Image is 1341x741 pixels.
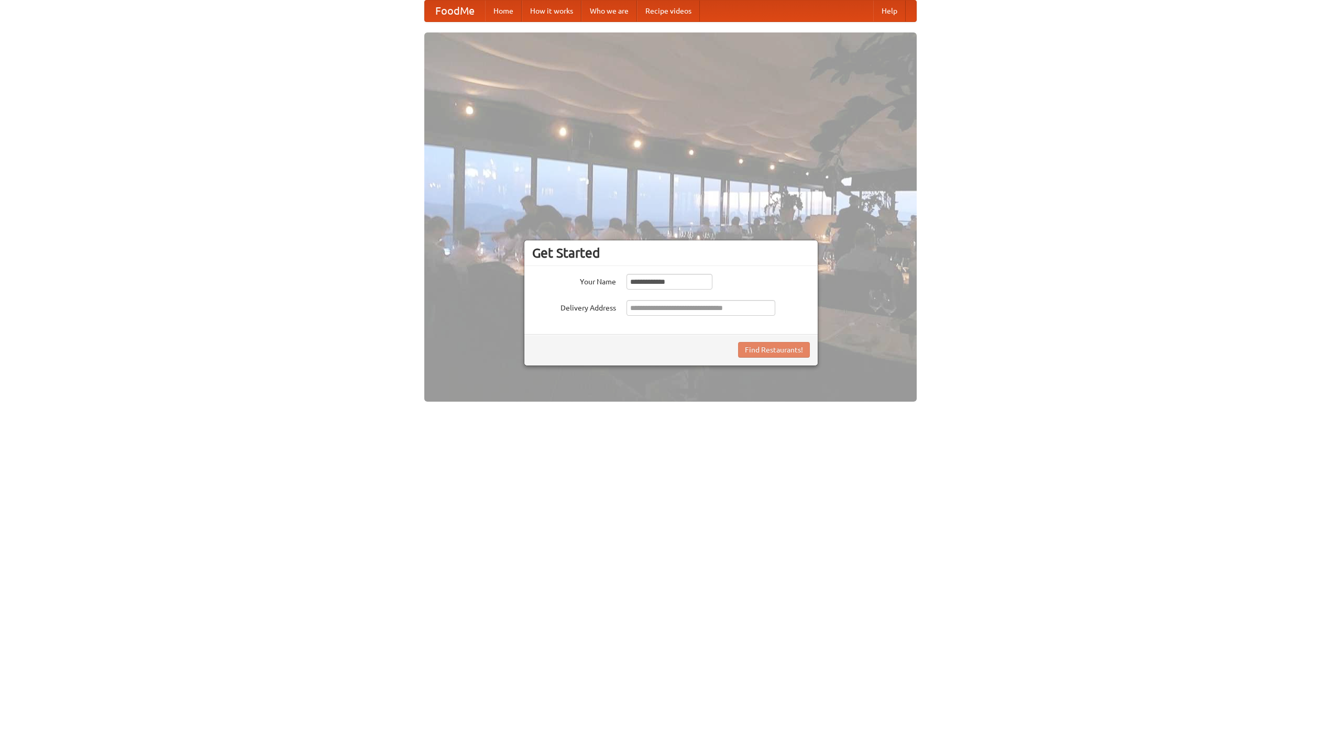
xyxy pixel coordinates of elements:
button: Find Restaurants! [738,342,810,358]
a: Home [485,1,522,21]
a: Recipe videos [637,1,700,21]
h3: Get Started [532,245,810,261]
a: Help [873,1,906,21]
a: Who we are [581,1,637,21]
label: Delivery Address [532,300,616,313]
a: How it works [522,1,581,21]
a: FoodMe [425,1,485,21]
label: Your Name [532,274,616,287]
